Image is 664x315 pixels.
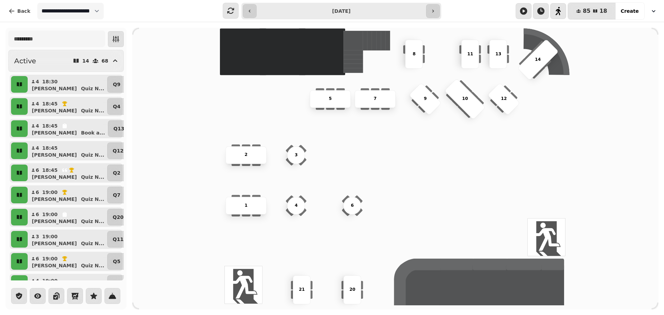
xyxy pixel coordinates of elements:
[113,147,123,154] p: Q12
[35,167,39,174] p: 6
[351,202,353,209] p: 6
[81,174,104,180] p: Quiz N ...
[29,142,106,159] button: 418:45[PERSON_NAME]Quiz N...
[568,3,616,19] button: 8518
[374,96,377,102] p: 7
[113,125,124,132] p: Q13
[42,211,58,218] p: 19:00
[113,192,121,198] p: Q7
[8,50,124,72] button: Active1468
[35,255,39,262] p: 6
[29,275,106,292] button: 419:00
[42,100,58,107] p: 18:45
[81,129,105,136] p: Book a ...
[107,253,127,270] button: Q5
[245,202,247,209] p: 1
[107,187,127,203] button: Q7
[82,58,89,63] p: 14
[42,78,58,85] p: 18:30
[35,211,39,218] p: 6
[32,151,77,158] p: [PERSON_NAME]
[467,51,473,57] p: 11
[107,231,129,248] button: Q11
[81,262,104,269] p: Quiz N ...
[32,85,77,92] p: [PERSON_NAME]
[29,76,106,93] button: 418:30[PERSON_NAME]Quiz N...
[32,262,77,269] p: [PERSON_NAME]
[413,51,415,57] p: 8
[495,51,501,57] p: 13
[621,9,639,13] span: Create
[29,253,106,270] button: 619:00[PERSON_NAME]Quiz N...
[81,196,104,203] p: Quiz N ...
[81,218,104,225] p: Quiz N ...
[32,240,77,247] p: [PERSON_NAME]
[35,277,39,284] p: 4
[424,96,426,102] p: 9
[107,98,127,115] button: Q4
[295,202,297,209] p: 4
[113,214,123,221] p: Q20
[35,122,39,129] p: 4
[108,120,130,137] button: Q13
[29,165,106,181] button: 618:45[PERSON_NAME]Quiz N...
[462,96,468,102] p: 10
[299,287,305,293] p: 21
[329,96,332,102] p: 5
[535,56,541,63] p: 14
[35,78,39,85] p: 4
[32,107,77,114] p: [PERSON_NAME]
[35,100,39,107] p: 4
[35,189,39,196] p: 6
[42,277,58,284] p: 19:00
[113,236,123,243] p: Q11
[32,129,77,136] p: [PERSON_NAME]
[349,287,355,293] p: 20
[42,145,58,151] p: 18:45
[35,233,39,240] p: 3
[42,167,58,174] p: 18:45
[102,58,108,63] p: 68
[107,165,127,181] button: Q2
[81,85,104,92] p: Quiz N ...
[29,231,106,248] button: 319:00[PERSON_NAME]Quiz N...
[42,122,58,129] p: 18:45
[3,3,36,19] button: Back
[615,3,644,19] button: Create
[113,280,121,287] p: Q6
[29,98,106,115] button: 418:45[PERSON_NAME]Quiz N...
[29,120,107,137] button: 418:45[PERSON_NAME]Book a...
[29,209,106,225] button: 619:00[PERSON_NAME]Quiz N...
[107,142,129,159] button: Q12
[17,9,30,13] span: Back
[599,8,607,14] span: 18
[42,233,58,240] p: 19:00
[42,255,58,262] p: 19:00
[42,189,58,196] p: 19:00
[245,152,247,158] p: 2
[107,209,129,225] button: Q20
[107,275,127,292] button: Q6
[35,145,39,151] p: 4
[295,152,297,158] p: 3
[113,258,121,265] p: Q5
[583,8,590,14] span: 85
[81,240,104,247] p: Quiz N ...
[32,174,77,180] p: [PERSON_NAME]
[501,96,507,102] p: 12
[113,81,121,88] p: Q9
[29,187,106,203] button: 619:00[PERSON_NAME]Quiz N...
[107,76,127,93] button: Q9
[32,218,77,225] p: [PERSON_NAME]
[32,196,77,203] p: [PERSON_NAME]
[113,169,121,176] p: Q2
[81,107,104,114] p: Quiz N ...
[81,151,104,158] p: Quiz N ...
[14,56,36,66] h2: Active
[113,103,121,110] p: Q4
